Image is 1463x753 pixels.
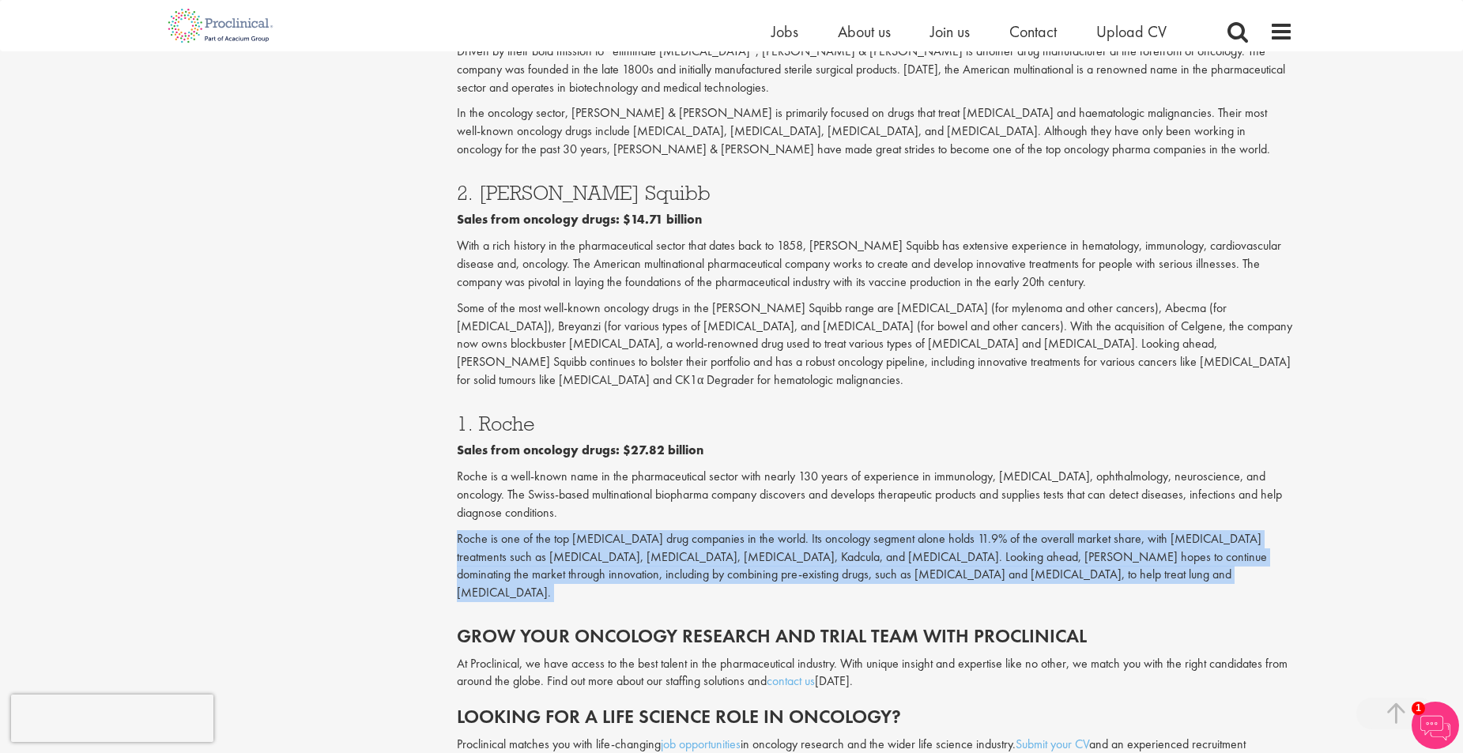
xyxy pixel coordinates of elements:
[1009,21,1057,42] a: Contact
[771,21,798,42] a: Jobs
[457,299,1293,390] p: Some of the most well-known oncology drugs in the [PERSON_NAME] Squibb range are [MEDICAL_DATA] (...
[767,672,815,689] a: contact us
[457,211,702,228] b: Sales from oncology drugs: $14.71 billion
[457,442,703,458] b: Sales from oncology drugs: $27.82 billion
[457,655,1293,691] p: At Proclinical, we have access to the best talent in the pharmaceutical industry. With unique ins...
[11,695,213,742] iframe: reCAPTCHA
[457,626,1293,646] h2: Grow your oncology research and trial team with Proclinical
[457,43,1293,97] p: Driven by their bold mission to “eliminate [MEDICAL_DATA]”, [PERSON_NAME] & [PERSON_NAME] is anot...
[930,21,970,42] a: Join us
[457,413,1293,434] h3: 1. Roche
[1016,736,1089,752] a: Submit your CV
[661,736,741,752] a: job opportunities
[1412,702,1459,749] img: Chatbot
[457,183,1293,203] h3: 2. [PERSON_NAME] Squibb
[838,21,891,42] a: About us
[457,237,1293,292] p: With a rich history in the pharmaceutical sector that dates back to 1858, [PERSON_NAME] Squibb ha...
[1096,21,1167,42] a: Upload CV
[1412,702,1425,715] span: 1
[457,104,1293,159] p: In the oncology sector, [PERSON_NAME] & [PERSON_NAME] is primarily focused on drugs that treat [M...
[457,530,1293,602] p: Roche is one of the top [MEDICAL_DATA] drug companies in the world. Its oncology segment alone ho...
[457,706,1293,727] h2: Looking for a life science role in oncology?
[457,468,1293,522] p: Roche is a well-known name in the pharmaceutical sector with nearly 130 years of experience in im...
